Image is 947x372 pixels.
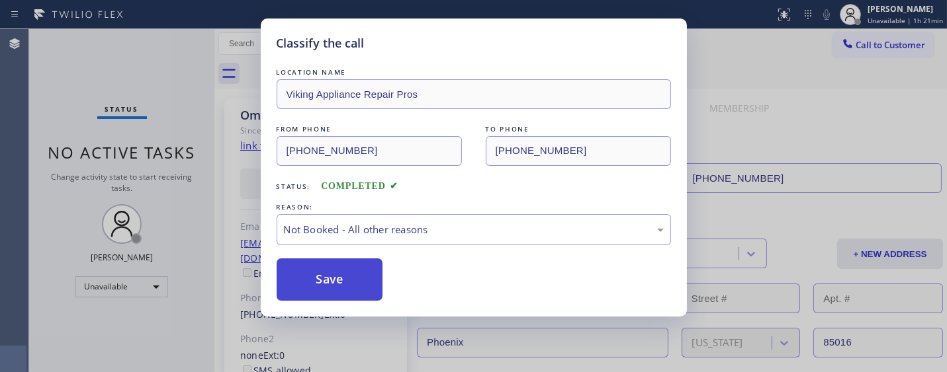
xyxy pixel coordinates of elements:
[277,258,383,301] button: Save
[277,136,462,166] input: From phone
[321,181,398,191] span: COMPLETED
[277,34,365,52] h5: Classify the call
[284,222,664,237] div: Not Booked - All other reasons
[277,122,462,136] div: FROM PHONE
[486,136,671,166] input: To phone
[486,122,671,136] div: TO PHONE
[277,65,671,79] div: LOCATION NAME
[277,182,311,191] span: Status:
[277,200,671,214] div: REASON:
